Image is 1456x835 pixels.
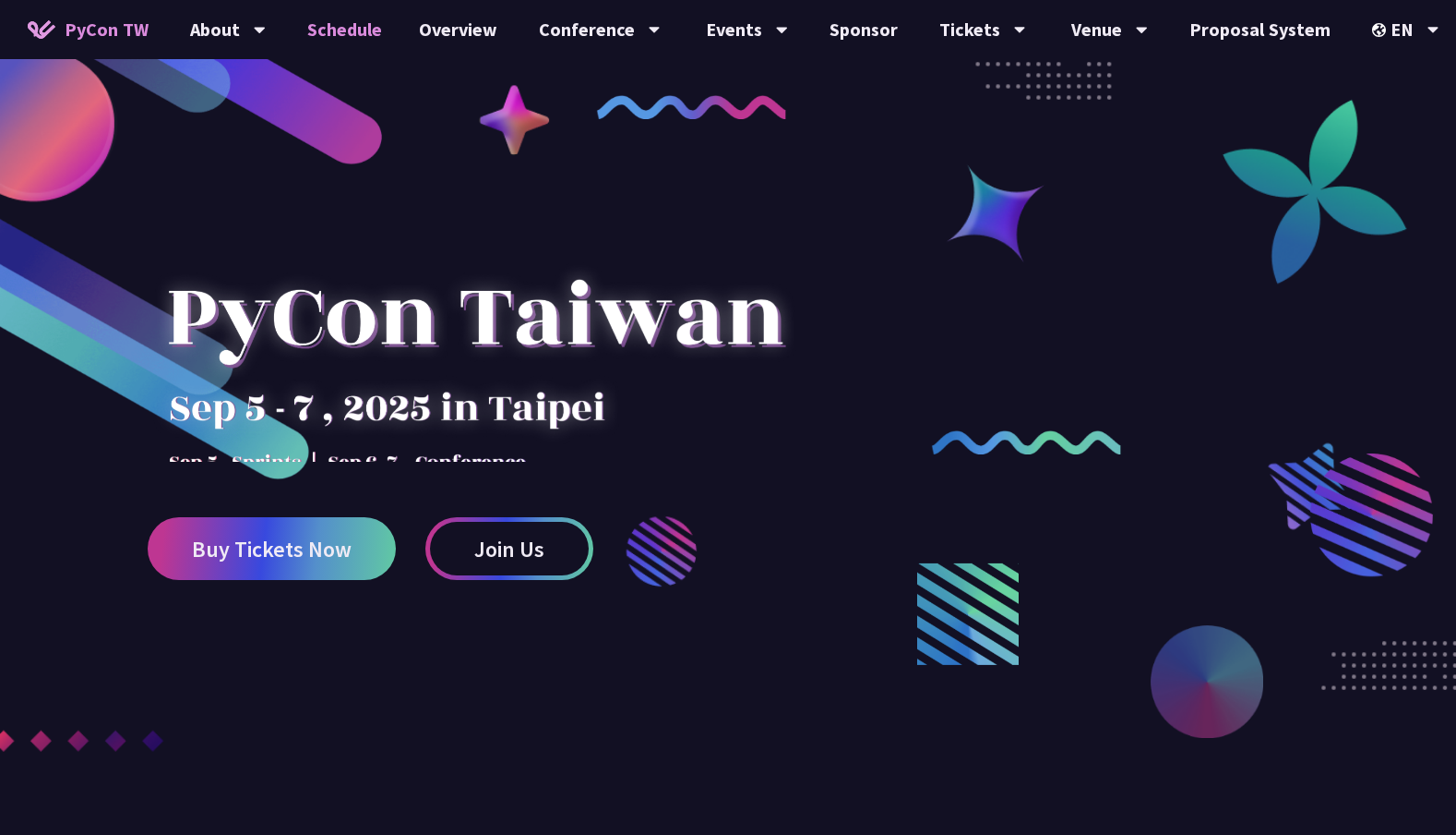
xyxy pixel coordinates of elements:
[192,538,352,561] span: Buy Tickets Now
[474,538,544,561] span: Join Us
[9,6,167,53] a: PyCon TW
[425,517,593,580] a: Join Us
[28,20,55,39] img: Home icon of PyCon TW 2025
[65,16,149,43] span: PyCon TW
[148,517,396,580] a: Buy Tickets Now
[597,95,786,119] img: curly-1.ebdbada.png
[1372,23,1390,37] img: Locale Icon
[932,430,1121,454] img: curly-2.e802c9f.png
